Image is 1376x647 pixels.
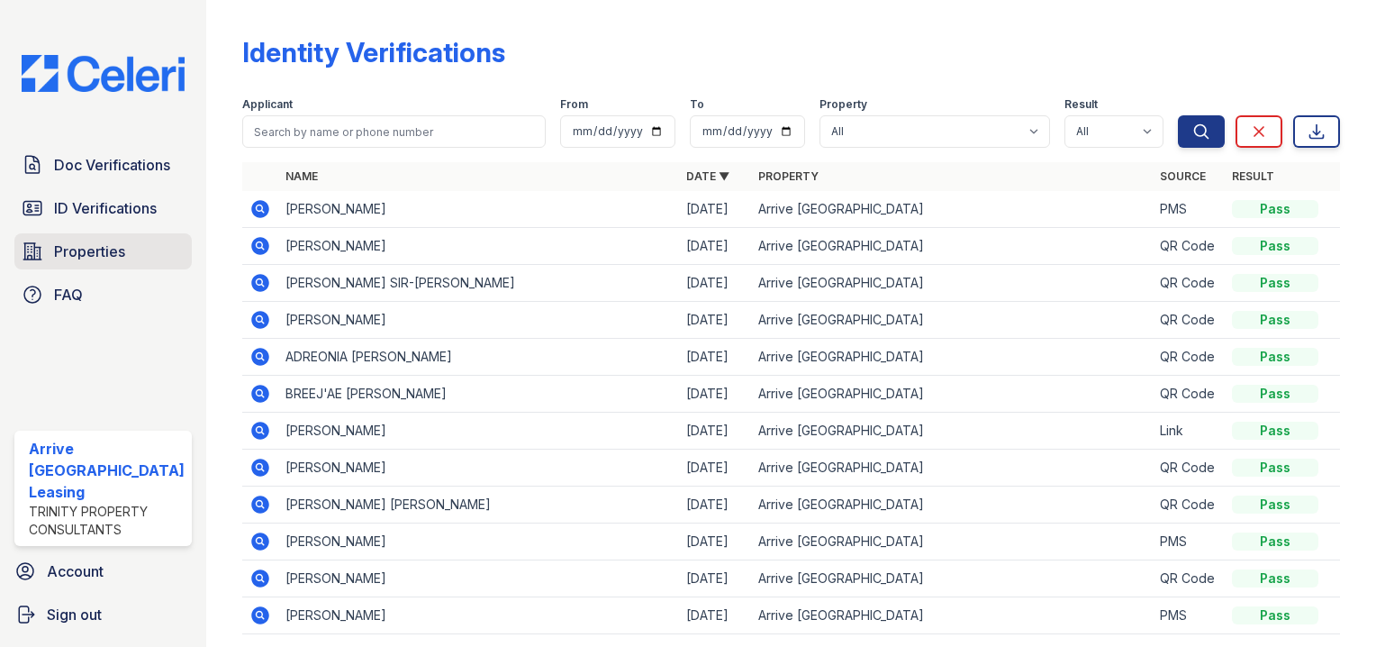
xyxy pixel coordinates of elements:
[751,487,1153,524] td: Arrive [GEOGRAPHIC_DATA]
[1232,533,1318,551] div: Pass
[751,450,1153,487] td: Arrive [GEOGRAPHIC_DATA]
[751,228,1153,265] td: Arrive [GEOGRAPHIC_DATA]
[1153,339,1225,376] td: QR Code
[1153,265,1225,302] td: QR Code
[679,524,751,560] td: [DATE]
[54,284,83,305] span: FAQ
[690,97,704,112] label: To
[679,191,751,228] td: [DATE]
[14,233,192,269] a: Properties
[278,450,680,487] td: [PERSON_NAME]
[1232,200,1318,218] div: Pass
[1153,524,1225,560] td: PMS
[1232,570,1318,588] div: Pass
[1153,487,1225,524] td: QR Code
[47,560,104,582] span: Account
[278,487,680,524] td: [PERSON_NAME] [PERSON_NAME]
[1232,459,1318,477] div: Pass
[14,147,192,183] a: Doc Verifications
[278,339,680,376] td: ADREONIA [PERSON_NAME]
[758,169,819,183] a: Property
[278,265,680,302] td: [PERSON_NAME] SIR-[PERSON_NAME]
[679,450,751,487] td: [DATE]
[278,228,680,265] td: [PERSON_NAME]
[751,191,1153,228] td: Arrive [GEOGRAPHIC_DATA]
[54,154,170,176] span: Doc Verifications
[242,36,505,68] div: Identity Verifications
[679,413,751,450] td: [DATE]
[1160,169,1206,183] a: Source
[29,503,185,539] div: Trinity Property Consultants
[751,560,1153,597] td: Arrive [GEOGRAPHIC_DATA]
[751,302,1153,339] td: Arrive [GEOGRAPHIC_DATA]
[751,597,1153,634] td: Arrive [GEOGRAPHIC_DATA]
[751,376,1153,413] td: Arrive [GEOGRAPHIC_DATA]
[1232,311,1318,329] div: Pass
[54,197,157,219] span: ID Verifications
[679,228,751,265] td: [DATE]
[1153,376,1225,413] td: QR Code
[278,560,680,597] td: [PERSON_NAME]
[1232,422,1318,440] div: Pass
[1153,560,1225,597] td: QR Code
[7,55,199,92] img: CE_Logo_Blue-a8612792a0a2168367f1c8372b55b34899dd931a85d93a1a3d3e32e68fde9ad4.png
[278,413,680,450] td: [PERSON_NAME]
[679,302,751,339] td: [DATE]
[1232,385,1318,403] div: Pass
[14,190,192,226] a: ID Verifications
[1153,191,1225,228] td: PMS
[819,97,867,112] label: Property
[679,597,751,634] td: [DATE]
[285,169,318,183] a: Name
[14,277,192,313] a: FAQ
[751,524,1153,560] td: Arrive [GEOGRAPHIC_DATA]
[278,302,680,339] td: [PERSON_NAME]
[1232,496,1318,514] div: Pass
[679,339,751,376] td: [DATE]
[7,597,199,633] a: Sign out
[679,487,751,524] td: [DATE]
[686,169,729,183] a: Date ▼
[751,413,1153,450] td: Arrive [GEOGRAPHIC_DATA]
[1153,597,1225,634] td: PMS
[1153,450,1225,487] td: QR Code
[7,553,199,589] a: Account
[1153,228,1225,265] td: QR Code
[679,265,751,302] td: [DATE]
[54,241,125,262] span: Properties
[1153,413,1225,450] td: Link
[1232,169,1274,183] a: Result
[1153,302,1225,339] td: QR Code
[278,376,680,413] td: BREEJ'AE [PERSON_NAME]
[1232,606,1318,624] div: Pass
[751,265,1153,302] td: Arrive [GEOGRAPHIC_DATA]
[278,524,680,560] td: [PERSON_NAME]
[1232,348,1318,366] div: Pass
[679,560,751,597] td: [DATE]
[242,115,546,148] input: Search by name or phone number
[278,597,680,634] td: [PERSON_NAME]
[278,191,680,228] td: [PERSON_NAME]
[29,438,185,503] div: Arrive [GEOGRAPHIC_DATA] Leasing
[1232,274,1318,292] div: Pass
[242,97,293,112] label: Applicant
[751,339,1153,376] td: Arrive [GEOGRAPHIC_DATA]
[1064,97,1098,112] label: Result
[560,97,588,112] label: From
[47,604,102,625] span: Sign out
[1232,237,1318,255] div: Pass
[679,376,751,413] td: [DATE]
